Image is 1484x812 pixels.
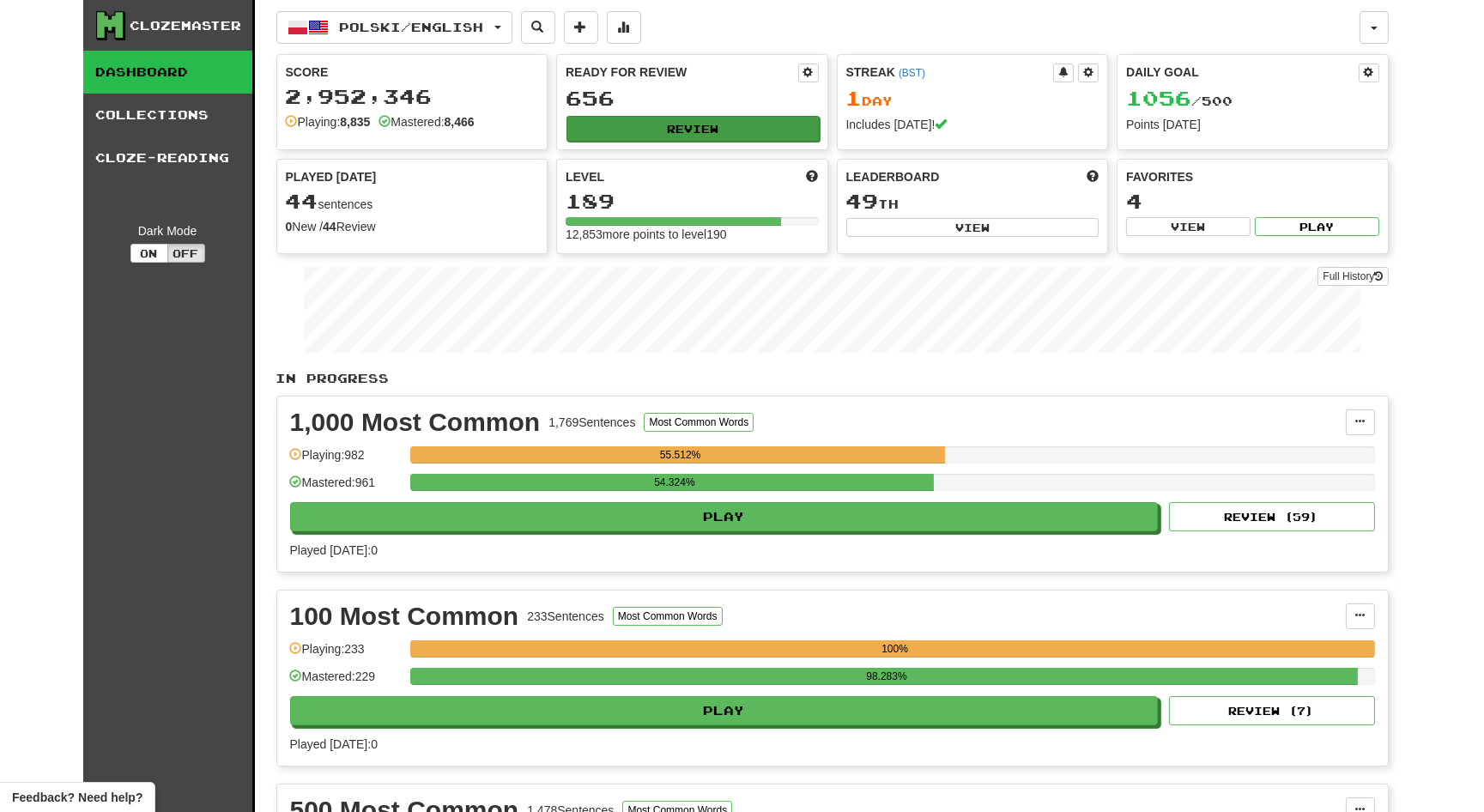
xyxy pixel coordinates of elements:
[290,409,541,435] div: 1,000 Most Common
[1317,267,1388,286] a: Full History
[1169,502,1375,531] button: Review (59)
[83,94,252,136] a: Collections
[566,191,819,212] div: 189
[807,168,819,185] span: Score more points to level up
[527,608,604,625] div: 233 Sentences
[846,86,863,110] span: 1
[83,51,252,94] a: Dashboard
[445,115,475,129] strong: 8,466
[83,136,252,179] a: Cloze-Reading
[1126,191,1379,212] div: 4
[130,17,242,34] div: Clozemaster
[899,67,925,79] a: (BST)
[339,20,483,34] span: Polski / English
[1126,168,1379,185] div: Favorites
[415,446,946,464] div: 55.512%
[286,86,539,107] div: 2,952,346
[1126,217,1251,236] button: View
[130,244,168,263] button: On
[564,11,598,44] button: Add sentence to collection
[286,191,539,213] div: sentences
[286,220,293,233] strong: 0
[846,116,1099,133] div: Includes [DATE]!
[644,413,754,432] button: Most Common Words
[1126,116,1379,133] div: Points [DATE]
[290,543,378,557] span: Played [DATE]: 0
[1126,64,1359,82] div: Daily Goal
[415,640,1375,657] div: 100%
[1169,696,1375,725] button: Review (7)
[1126,86,1191,110] span: 1056
[566,88,819,109] div: 656
[286,168,377,185] span: Played [DATE]
[290,446,402,475] div: Playing: 982
[286,218,539,235] div: New / Review
[379,113,474,130] div: Mastered:
[323,220,336,233] strong: 44
[846,64,1054,81] div: Streak
[846,88,1099,110] div: Day
[290,502,1159,531] button: Play
[276,11,512,44] button: Polski/English
[846,218,1099,237] button: View
[521,11,555,44] button: Search sentences
[566,64,798,81] div: Ready for Review
[1255,217,1379,236] button: Play
[340,115,370,129] strong: 8,835
[12,789,142,806] span: Open feedback widget
[607,11,641,44] button: More stats
[1087,168,1099,185] span: This week in points, UTC
[290,640,402,669] div: Playing: 233
[286,64,539,81] div: Score
[96,222,239,239] div: Dark Mode
[286,189,318,213] span: 44
[846,189,879,213] span: 49
[290,474,402,502] div: Mastered: 961
[566,226,819,243] div: 12,853 more points to level 190
[415,668,1358,685] div: 98.283%
[548,414,635,431] div: 1,769 Sentences
[290,696,1159,725] button: Play
[566,116,820,142] button: Review
[846,168,940,185] span: Leaderboard
[566,168,604,185] span: Level
[846,191,1099,213] div: th
[415,474,934,491] div: 54.324%
[276,370,1389,387] p: In Progress
[290,668,402,696] div: Mastered: 229
[613,607,723,626] button: Most Common Words
[290,603,519,629] div: 100 Most Common
[167,244,205,263] button: Off
[290,737,378,751] span: Played [DATE]: 0
[286,113,371,130] div: Playing:
[1126,94,1233,108] span: / 500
